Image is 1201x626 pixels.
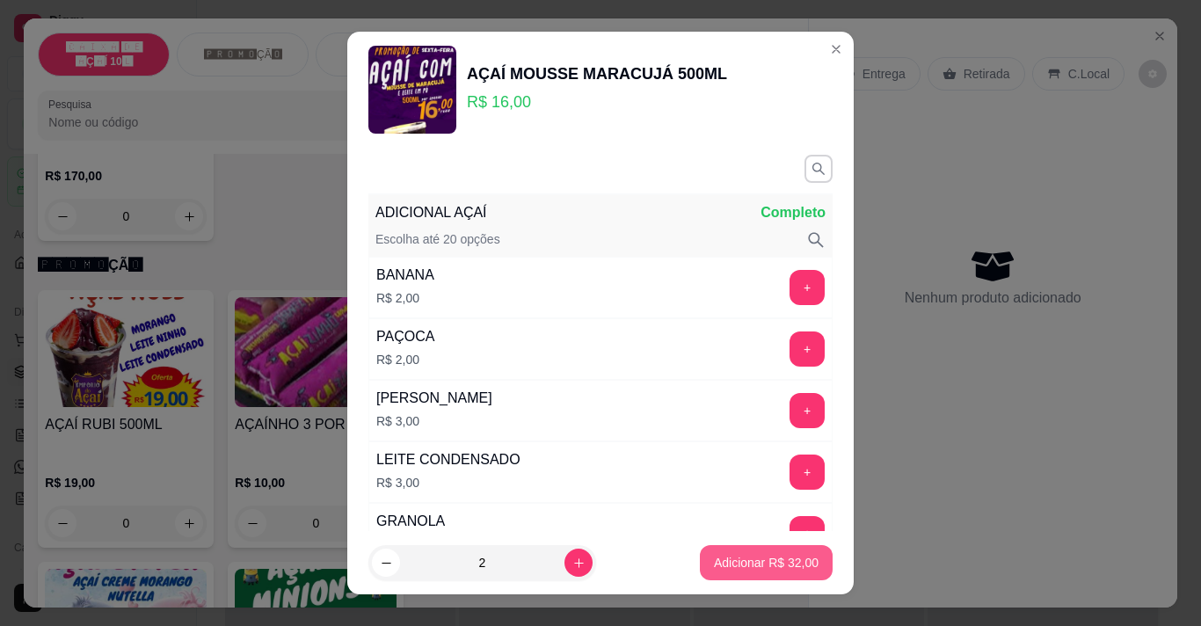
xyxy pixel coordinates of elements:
div: PAÇOCA [376,326,434,347]
p: R$ 2,00 [376,289,434,307]
div: BANANA [376,265,434,286]
button: add [790,516,825,551]
div: [PERSON_NAME] [376,388,492,409]
button: decrease-product-quantity [372,549,400,577]
div: GRANOLA [376,511,445,532]
button: increase-product-quantity [564,549,593,577]
button: add [790,393,825,428]
p: R$ 3,00 [376,474,520,491]
p: ADICIONAL AÇAÍ [375,202,487,223]
p: Adicionar R$ 32,00 [714,554,819,571]
p: R$ 16,00 [467,90,727,114]
div: AÇAÍ MOUSSE MARACUJÁ 500ML [467,62,727,86]
p: Completo [761,202,826,223]
p: R$ 3,00 [376,412,492,430]
button: Close [822,35,850,63]
div: LEITE CONDENSADO [376,449,520,470]
button: Adicionar R$ 32,00 [700,545,833,580]
p: Escolha até 20 opções [375,230,500,250]
button: add [790,331,825,367]
button: add [790,455,825,490]
button: add [790,270,825,305]
p: R$ 2,00 [376,351,434,368]
img: product-image [368,46,456,134]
